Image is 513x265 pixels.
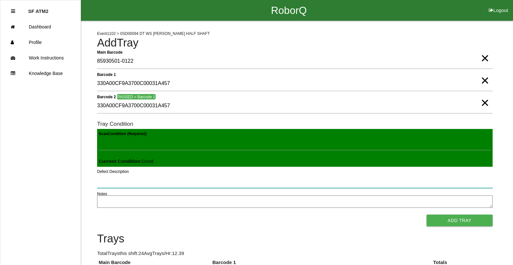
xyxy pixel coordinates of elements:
input: Required [97,54,493,69]
span: Clear Input [481,45,489,58]
h6: Tray Condition [97,121,493,127]
span: PASSED = Barcode 1 [117,94,155,100]
label: Defect Description [97,169,129,175]
p: SF ATM2 [28,4,49,14]
h4: Add Tray [97,37,493,49]
b: Main Barcode [97,50,123,54]
span: Event 1102 > 0SD00094 DT WS [PERSON_NAME] HALF SHAFT [97,31,210,36]
div: Close [11,4,15,19]
b: Barcode 2 [97,94,116,99]
span: : Good [99,158,153,164]
span: Clear Input [481,90,489,103]
a: Profile [0,35,81,50]
p: Total Trays this shift: 24 Avg Trays /Hr: 12.39 [97,250,493,257]
b: Scan Condition (Required) [99,132,147,136]
a: Work Instructions [0,50,81,66]
h4: Trays [97,233,493,245]
label: Notes [97,191,107,197]
span: Clear Input [481,68,489,80]
a: Knowledge Base [0,66,81,81]
button: Add Tray [427,215,493,226]
a: Dashboard [0,19,81,35]
b: Barcode 1 [97,72,116,77]
b: Current Condition [99,158,140,164]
